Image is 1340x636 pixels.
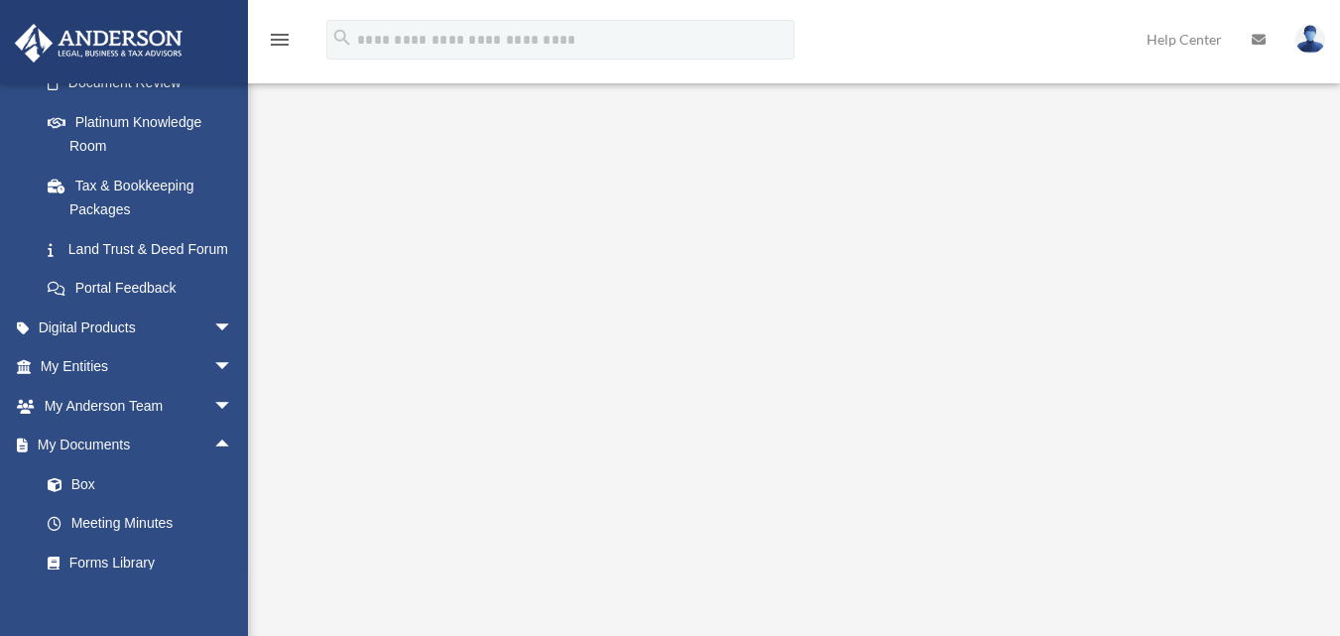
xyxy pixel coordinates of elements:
a: Digital Productsarrow_drop_down [14,308,263,347]
a: Meeting Minutes [28,504,263,544]
a: menu [268,35,292,52]
a: Tax & Bookkeeping Packages [28,166,263,229]
img: Anderson Advisors Platinum Portal [9,24,188,63]
span: arrow_drop_down [213,386,253,427]
i: menu [268,28,292,52]
a: My Entitiesarrow_drop_down [14,347,263,387]
a: Portal Feedback [28,269,263,309]
a: My Anderson Teamarrow_drop_down [14,386,263,426]
a: Platinum Knowledge Room [28,102,263,166]
i: search [331,27,353,49]
span: arrow_drop_down [213,308,253,348]
img: User Pic [1295,25,1325,54]
span: arrow_drop_down [213,347,253,388]
a: Land Trust & Deed Forum [28,229,263,269]
a: Forms Library [28,543,263,582]
a: My Documentsarrow_drop_up [14,426,263,465]
span: arrow_drop_up [213,426,253,466]
a: Box [28,464,263,504]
